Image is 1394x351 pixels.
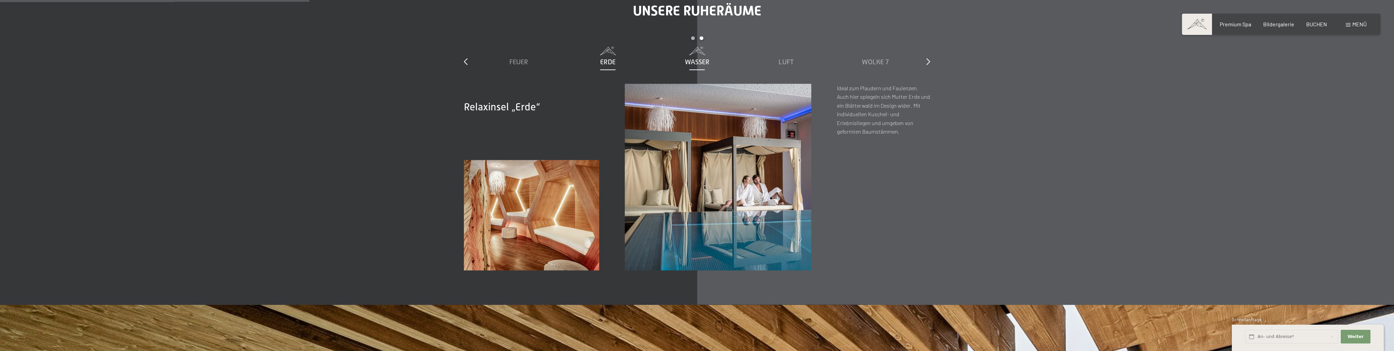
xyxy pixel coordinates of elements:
span: Menü [1352,21,1367,27]
button: Weiter [1341,330,1370,344]
span: Feuer [509,58,528,66]
span: Wolke 7 [862,58,889,66]
div: Carousel Page 2 (Current Slide) [700,36,703,40]
span: Schnellanfrage [1232,317,1261,322]
span: Luft [778,58,794,66]
div: Carousel Pagination [474,36,920,47]
span: Unsere Ruheräume [633,3,761,19]
a: BUCHEN [1306,21,1327,27]
span: Erde [600,58,616,66]
p: Ideal zum Plaudern und Faulenzen. Auch hier spiegeln sich Mutter Erde und ein Blätterwald im Desi... [837,84,930,136]
a: Premium Spa [1219,21,1251,27]
a: Bildergalerie [1263,21,1294,27]
span: Weiter [1348,334,1364,340]
img: Ein Wellness-Urlaub in Südtirol – 7.700 m² Spa, 10 Saunen [625,84,811,270]
span: Relaxinsel „Erde“ [464,101,540,113]
div: Carousel Page 1 [691,36,695,40]
span: Wasser [685,58,709,66]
